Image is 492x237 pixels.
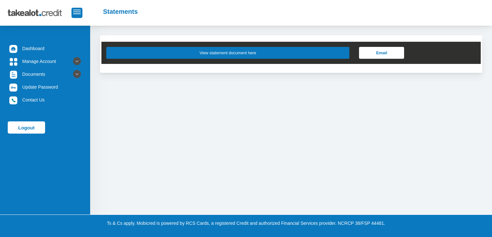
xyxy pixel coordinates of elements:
button: View statement document here [106,47,349,59]
h2: Statements [103,8,138,15]
a: Email [359,47,404,59]
a: Contact Us [8,94,82,106]
a: Documents [8,68,82,80]
a: Dashboard [8,42,82,55]
a: Logout [8,121,45,134]
p: Ts & Cs apply. Mobicred is powered by RCS Cards, a registered Credit and authorized Financial Ser... [67,220,425,227]
a: Manage Account [8,55,82,67]
a: Update Password [8,81,82,93]
img: takealot_credit_logo.svg [8,5,71,21]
